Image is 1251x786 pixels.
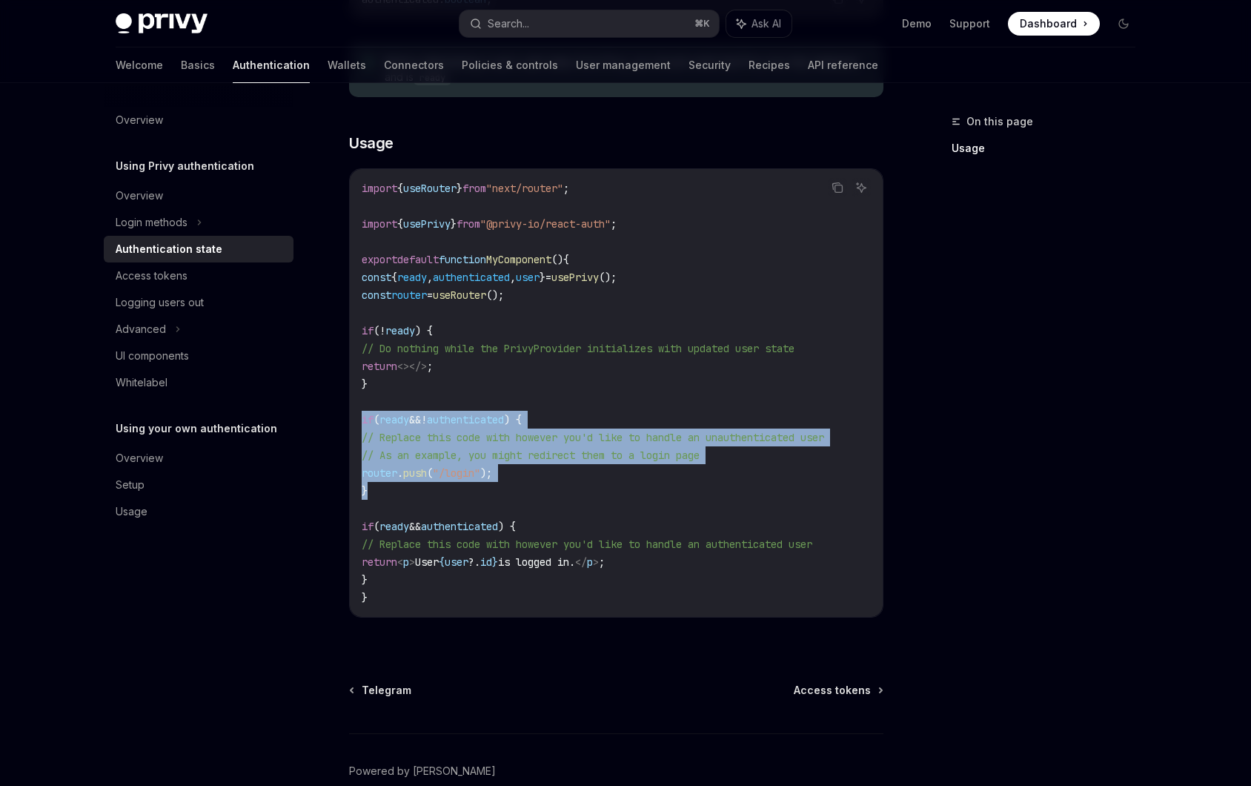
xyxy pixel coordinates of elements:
[551,253,563,266] span: ()
[397,555,403,569] span: <
[540,271,545,284] span: }
[486,253,551,266] span: MyComponent
[397,466,403,480] span: .
[439,555,445,569] span: {
[576,47,671,83] a: User management
[362,573,368,587] span: }
[409,413,421,426] span: &&
[104,107,293,133] a: Overview
[468,555,480,569] span: ?.
[233,47,310,83] a: Authentication
[374,520,379,533] span: (
[362,253,397,266] span: export
[433,466,480,480] span: "/login"
[480,466,492,480] span: );
[104,262,293,289] a: Access tokens
[1008,12,1100,36] a: Dashboard
[362,182,397,195] span: import
[510,271,516,284] span: ,
[488,15,529,33] div: Search...
[362,683,411,698] span: Telegram
[391,288,427,302] span: router
[362,538,812,551] span: // Replace this code with however you'd like to handle an authenticated user
[902,16,932,31] a: Demo
[374,324,379,337] span: (
[362,288,391,302] span: const
[351,683,411,698] a: Telegram
[486,182,563,195] span: "next/router"
[116,13,208,34] img: dark logo
[104,498,293,525] a: Usage
[362,555,397,569] span: return
[116,267,188,285] div: Access tokens
[415,324,433,337] span: ) {
[104,472,293,498] a: Setup
[459,10,719,37] button: Search...⌘K
[104,182,293,209] a: Overview
[379,324,385,337] span: !
[433,271,510,284] span: authenticated
[688,47,731,83] a: Security
[415,555,439,569] span: User
[694,18,710,30] span: ⌘ K
[952,136,1147,160] a: Usage
[726,10,792,37] button: Ask AI
[385,324,415,337] span: ready
[486,288,504,302] span: ();
[362,217,397,231] span: import
[379,520,409,533] span: ready
[828,178,847,197] button: Copy the contents from the code block
[504,413,522,426] span: ) {
[116,503,147,521] div: Usage
[116,111,163,129] div: Overview
[427,271,433,284] span: ,
[362,377,368,391] span: }
[409,520,421,533] span: &&
[116,214,188,231] div: Login methods
[362,342,794,355] span: // Do nothing while the PrivyProvider initializes with updated user state
[104,343,293,369] a: UI components
[349,764,496,779] a: Powered by [PERSON_NAME]
[116,47,163,83] a: Welcome
[116,420,277,437] h5: Using your own authentication
[439,253,486,266] span: function
[362,520,374,533] span: if
[457,182,462,195] span: }
[116,157,254,175] h5: Using Privy authentication
[181,47,215,83] a: Basics
[1020,16,1077,31] span: Dashboard
[104,236,293,262] a: Authentication state
[116,374,167,392] div: Whitelabel
[599,271,617,284] span: ();
[116,347,189,365] div: UI components
[545,271,551,284] span: =
[397,182,403,195] span: {
[852,178,871,197] button: Ask AI
[116,449,163,467] div: Overview
[328,47,366,83] a: Wallets
[587,555,593,569] span: p
[593,555,599,569] span: >
[551,271,599,284] span: usePrivy
[409,555,415,569] span: >
[362,449,700,462] span: // As an example, you might redirect them to a login page
[794,683,871,698] span: Access tokens
[751,16,781,31] span: Ask AI
[498,555,575,569] span: is logged in.
[433,288,486,302] span: useRouter
[397,253,439,266] span: default
[563,182,569,195] span: ;
[116,294,204,311] div: Logging users out
[116,187,163,205] div: Overview
[116,476,145,494] div: Setup
[749,47,790,83] a: Recipes
[1112,12,1135,36] button: Toggle dark mode
[362,591,368,604] span: }
[349,133,394,153] span: Usage
[480,555,492,569] span: id
[498,520,516,533] span: ) {
[966,113,1033,131] span: On this page
[563,253,569,266] span: {
[374,413,379,426] span: (
[949,16,990,31] a: Support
